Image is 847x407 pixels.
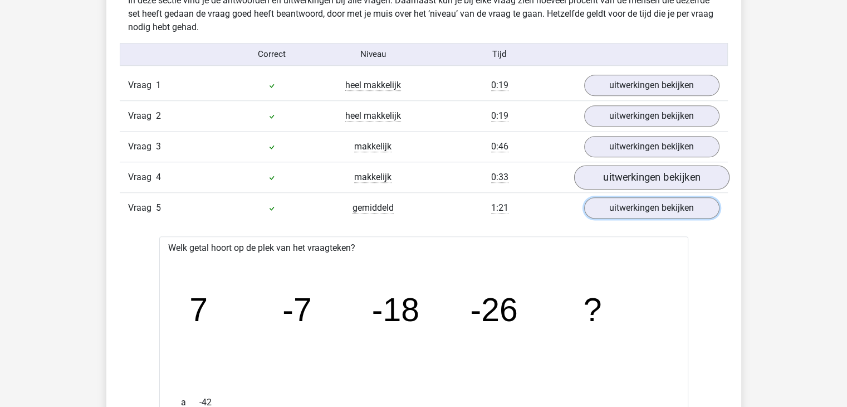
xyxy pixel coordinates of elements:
[128,201,156,215] span: Vraag
[423,48,575,61] div: Tijd
[128,109,156,123] span: Vraag
[574,165,729,190] a: uitwerkingen bekijken
[322,48,424,61] div: Niveau
[491,110,508,122] span: 0:19
[128,140,156,153] span: Vraag
[156,110,161,121] span: 2
[471,292,518,328] tspan: -26
[372,292,419,328] tspan: -18
[345,110,401,122] span: heel makkelijk
[156,202,161,213] span: 5
[584,292,603,328] tspan: ?
[128,79,156,92] span: Vraag
[491,80,508,91] span: 0:19
[128,171,156,184] span: Vraag
[491,141,508,152] span: 0:46
[584,75,719,96] a: uitwerkingen bekijken
[491,172,508,183] span: 0:33
[584,136,719,157] a: uitwerkingen bekijken
[156,141,161,152] span: 3
[354,141,391,152] span: makkelijk
[354,172,391,183] span: makkelijk
[352,202,394,214] span: gemiddeld
[491,202,508,214] span: 1:21
[345,80,401,91] span: heel makkelijk
[282,292,312,328] tspan: -7
[584,197,719,219] a: uitwerkingen bekijken
[584,105,719,127] a: uitwerkingen bekijken
[156,172,161,182] span: 4
[156,80,161,90] span: 1
[221,48,322,61] div: Correct
[189,292,208,328] tspan: 7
